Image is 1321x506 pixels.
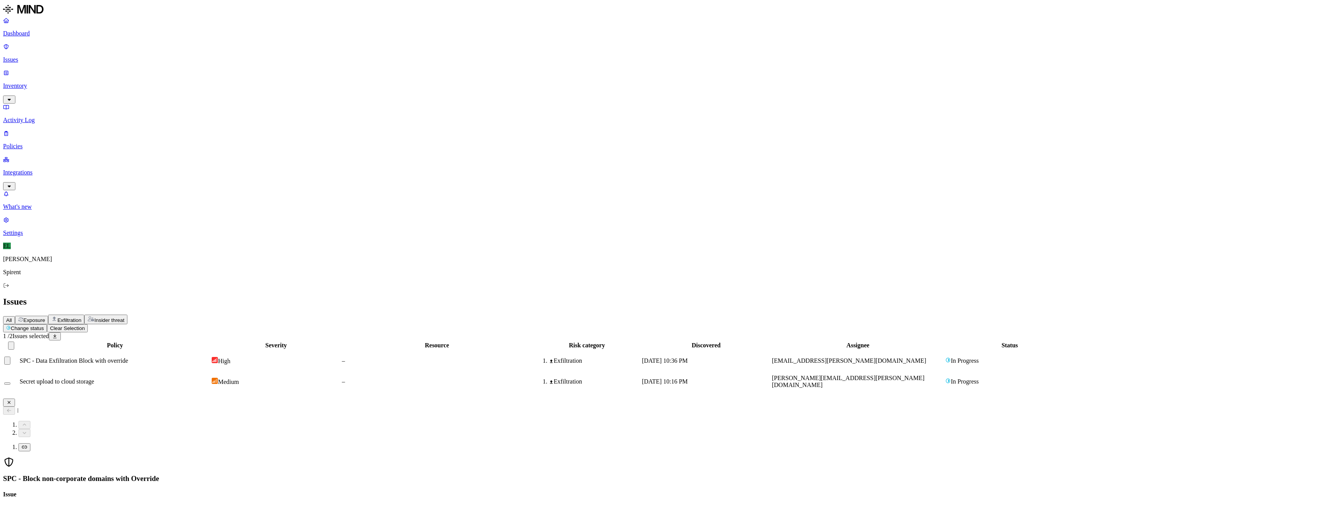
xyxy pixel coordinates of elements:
[342,378,345,385] span: –
[3,117,1318,124] p: Activity Log
[20,357,128,364] span: SPC - Data Exfiltration Block with override
[3,333,6,339] span: 1
[951,357,978,364] span: In Progress
[218,358,230,364] span: High
[20,378,94,385] span: Secret upload to cloud storage
[3,474,1318,483] h3: SPC - Block non-corporate domains with Override
[3,169,1318,176] p: Integrations
[3,269,1318,276] p: Spirent
[951,378,978,385] span: In Progress
[549,357,640,364] div: Exfiltration
[549,378,640,385] div: Exfiltration
[3,243,11,249] span: EL
[57,317,81,323] span: Exfiltration
[3,333,49,339] span: / 2 Issues selected
[3,230,1318,236] p: Settings
[772,375,924,388] span: [PERSON_NAME][EMAIL_ADDRESS][PERSON_NAME][DOMAIN_NAME]
[212,357,218,363] img: severity-high.svg
[772,342,944,349] div: Assignee
[342,342,532,349] div: Resource
[4,357,10,365] button: Select row
[772,357,926,364] span: [EMAIL_ADDRESS][PERSON_NAME][DOMAIN_NAME]
[212,378,218,384] img: severity-medium.svg
[94,317,124,323] span: Insider threat
[3,143,1318,150] p: Policies
[8,342,14,350] button: Select all
[3,56,1318,63] p: Issues
[3,3,43,15] img: MIND
[47,324,88,332] button: Clear Selection
[6,325,11,330] img: status-in-progress.svg
[4,382,10,385] button: Select row
[3,297,1318,307] h2: Issues
[6,317,12,323] span: All
[3,203,1318,210] p: What's new
[945,342,1074,349] div: Status
[3,30,1318,37] p: Dashboard
[23,317,45,323] span: Exposure
[3,324,47,332] button: Change status
[642,357,688,364] span: [DATE] 10:36 PM
[3,491,1318,498] h4: Issue
[3,82,1318,89] p: Inventory
[945,378,951,384] img: status-in-progress.svg
[642,342,771,349] div: Discovered
[642,378,688,385] span: [DATE] 10:16 PM
[212,342,340,349] div: Severity
[20,342,210,349] div: Policy
[218,379,239,385] span: Medium
[342,357,345,364] span: –
[945,357,951,363] img: status-in-progress.svg
[533,342,640,349] div: Risk category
